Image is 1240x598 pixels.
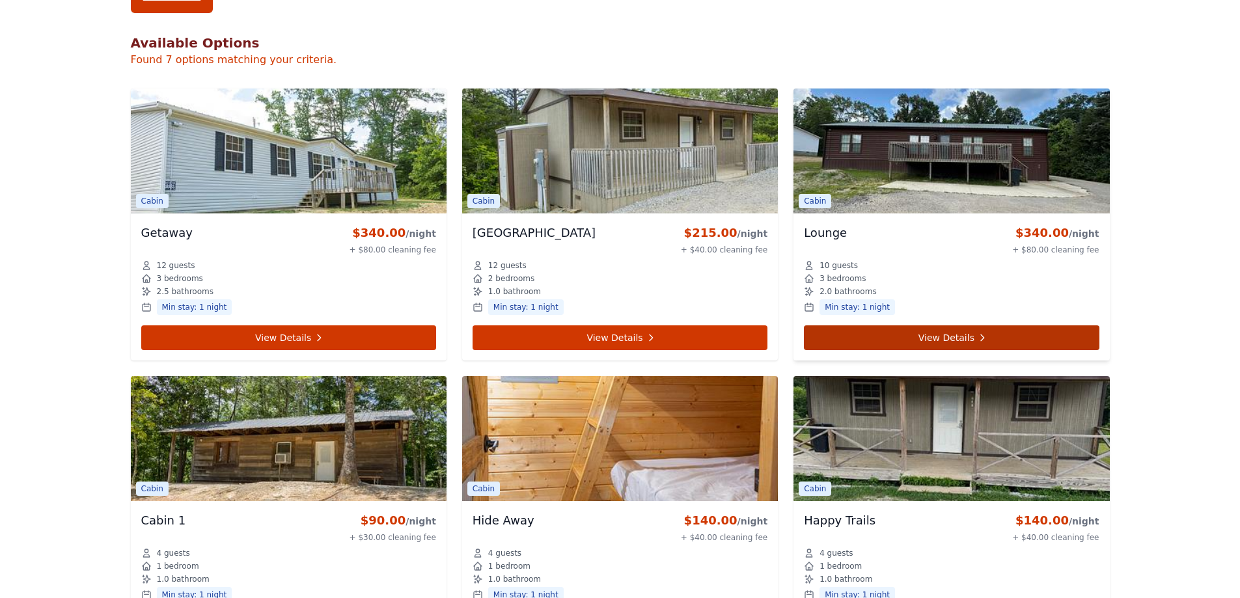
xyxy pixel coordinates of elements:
span: 1 bedroom [488,561,530,571]
div: $140.00 [681,511,767,530]
img: Happy Trails [793,376,1109,501]
div: + $40.00 cleaning fee [1012,532,1099,543]
h3: [GEOGRAPHIC_DATA] [473,224,596,242]
div: + $80.00 cleaning fee [350,245,436,255]
span: 2.5 bathrooms [157,286,214,297]
span: 1.0 bathroom [488,286,541,297]
img: Getaway [131,88,447,213]
div: $340.00 [350,224,436,242]
span: /night [1069,228,1099,239]
h2: Available Options [131,34,1110,52]
h3: Getaway [141,224,193,242]
span: Cabin [799,482,831,496]
div: + $80.00 cleaning fee [1012,245,1099,255]
span: 10 guests [820,260,858,271]
span: 2.0 bathrooms [820,286,876,297]
span: 1.0 bathroom [820,574,872,584]
span: 2 bedrooms [488,273,534,284]
h3: Lounge [804,224,847,242]
span: 4 guests [157,548,190,558]
img: Hide Away [462,376,778,501]
span: 3 bedrooms [157,273,203,284]
a: View Details [804,325,1099,350]
img: Cabin 1 [131,376,447,501]
span: Min stay: 1 night [488,299,564,315]
h3: Hide Away [473,511,534,530]
div: $340.00 [1012,224,1099,242]
span: 4 guests [820,548,853,558]
div: $215.00 [681,224,767,242]
h3: Cabin 1 [141,511,186,530]
img: Hillbilly Palace [462,88,778,213]
span: Cabin [467,482,500,496]
div: + $40.00 cleaning fee [681,245,767,255]
span: 4 guests [488,548,521,558]
span: 1 bedroom [157,561,199,571]
span: Min stay: 1 night [820,299,895,315]
span: Min stay: 1 night [157,299,232,315]
span: /night [406,228,436,239]
span: /night [737,228,768,239]
h3: Happy Trails [804,511,875,530]
img: Lounge [793,88,1109,213]
div: + $30.00 cleaning fee [350,532,436,543]
div: + $40.00 cleaning fee [681,532,767,543]
span: 12 guests [488,260,527,271]
span: 12 guests [157,260,195,271]
span: /night [1069,516,1099,526]
div: $90.00 [350,511,436,530]
span: 1.0 bathroom [488,574,541,584]
span: 1 bedroom [820,561,862,571]
span: /night [737,516,768,526]
a: View Details [473,325,767,350]
span: /night [406,516,436,526]
p: Found 7 options matching your criteria. [131,52,1110,68]
a: View Details [141,325,436,350]
div: $140.00 [1012,511,1099,530]
span: 1.0 bathroom [157,574,210,584]
span: Cabin [136,482,169,496]
span: Cabin [799,194,831,208]
span: 3 bedrooms [820,273,866,284]
span: Cabin [136,194,169,208]
span: Cabin [467,194,500,208]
